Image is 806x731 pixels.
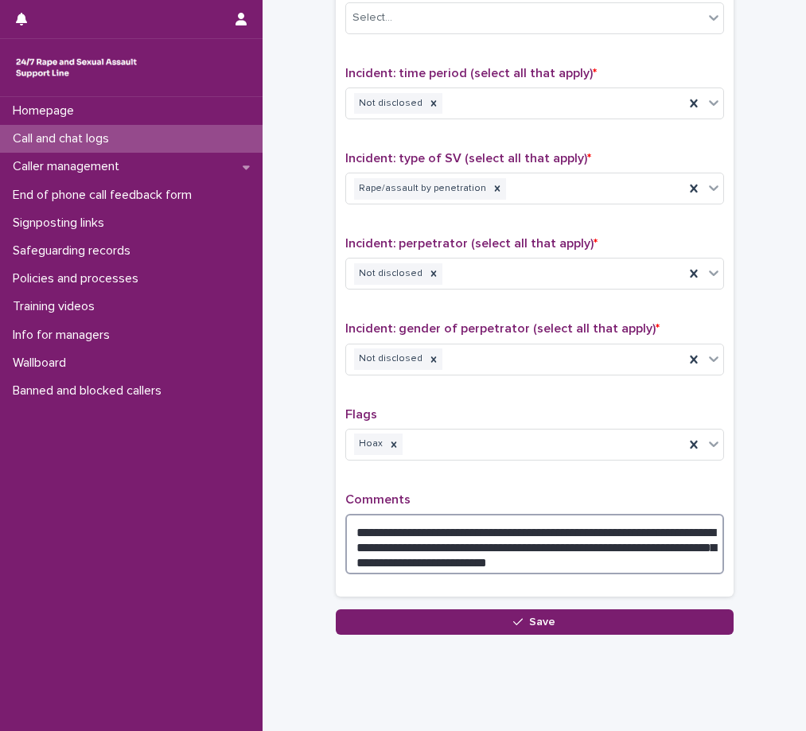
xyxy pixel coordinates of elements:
span: Incident: time period (select all that apply) [345,67,597,80]
span: Flags [345,408,377,421]
div: Hoax [354,434,385,455]
p: Policies and processes [6,271,151,286]
div: Rape/assault by penetration [354,178,489,200]
p: Training videos [6,299,107,314]
div: Not disclosed [354,93,425,115]
span: Incident: gender of perpetrator (select all that apply) [345,322,660,335]
span: Save [529,616,555,628]
p: Info for managers [6,328,123,343]
p: Call and chat logs [6,131,122,146]
div: Select... [352,10,392,26]
p: Banned and blocked callers [6,383,174,399]
p: Signposting links [6,216,117,231]
button: Save [336,609,734,635]
span: Incident: perpetrator (select all that apply) [345,237,598,250]
span: Incident: type of SV (select all that apply) [345,152,591,165]
span: Comments [345,493,411,506]
div: Not disclosed [354,348,425,370]
p: End of phone call feedback form [6,188,204,203]
div: Not disclosed [354,263,425,285]
p: Wallboard [6,356,79,371]
p: Caller management [6,159,132,174]
img: rhQMoQhaT3yELyF149Cw [13,52,140,84]
p: Homepage [6,103,87,119]
p: Safeguarding records [6,243,143,259]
